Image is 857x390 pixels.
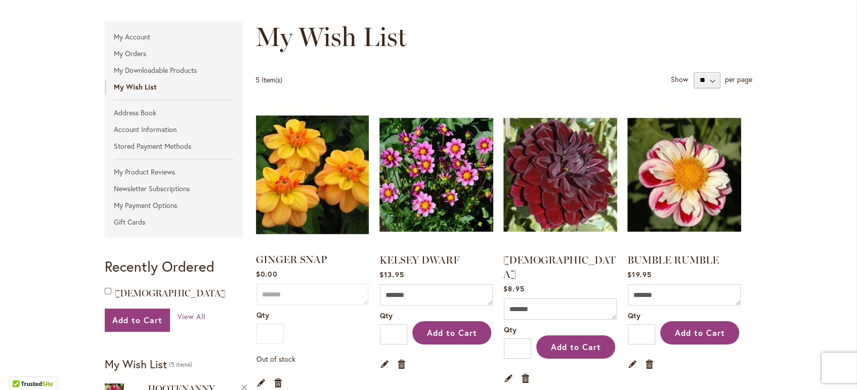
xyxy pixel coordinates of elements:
[256,104,369,247] a: GINGER SNAP
[379,104,493,246] img: KELSEY DWARF
[379,254,459,266] a: KELSEY DWARF
[675,327,725,338] span: Add to Cart
[660,321,739,344] button: Add to Cart
[105,63,243,78] a: My Downloadable Products
[8,354,36,382] iframe: Launch Accessibility Center
[105,46,243,61] a: My Orders
[105,309,170,332] button: Add to Cart
[256,354,295,364] span: Out of stock
[379,270,404,279] span: $13.95
[627,270,651,279] span: $19.95
[105,122,243,137] a: Account Information
[105,214,243,230] a: Gift Cards
[551,341,601,352] span: Add to Cart
[105,198,243,213] a: My Payment Options
[253,101,372,249] img: GINGER SNAP
[503,104,617,248] a: VOODOO
[112,315,162,325] span: Add to Cart
[255,75,282,84] span: 5 Item(s)
[379,104,493,248] a: KELSEY DWARF
[105,164,243,180] a: My Product Reviews
[256,253,327,266] a: GINGER SNAP
[627,104,741,246] img: BUMBLE RUMBLE
[628,311,640,320] span: Qty
[169,360,192,368] span: 5 items
[725,74,752,84] span: per page
[380,311,393,320] span: Qty
[504,325,517,334] span: Qty
[105,357,167,371] strong: My Wish List
[536,335,615,359] button: Add to Cart
[105,257,215,276] strong: Recently Ordered
[671,74,688,84] strong: Show
[178,312,205,322] a: View All
[105,139,243,154] a: Stored Payment Methods
[105,79,243,95] strong: My Wish List
[115,288,226,299] a: [DEMOGRAPHIC_DATA]
[178,312,205,321] span: View All
[627,254,719,266] a: BUMBLE RUMBLE
[427,327,477,338] span: Add to Cart
[255,21,407,53] span: My Wish List
[256,310,269,320] span: Qty
[503,284,524,293] span: $8.95
[627,104,741,248] a: BUMBLE RUMBLE
[412,321,491,344] button: Add to Cart
[503,254,616,280] a: [DEMOGRAPHIC_DATA]
[105,181,243,196] a: Newsletter Subscriptions
[105,29,243,45] a: My Account
[105,105,243,120] a: Address Book
[503,104,617,246] img: VOODOO
[256,354,368,364] p: Availability
[256,269,277,279] span: $0.00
